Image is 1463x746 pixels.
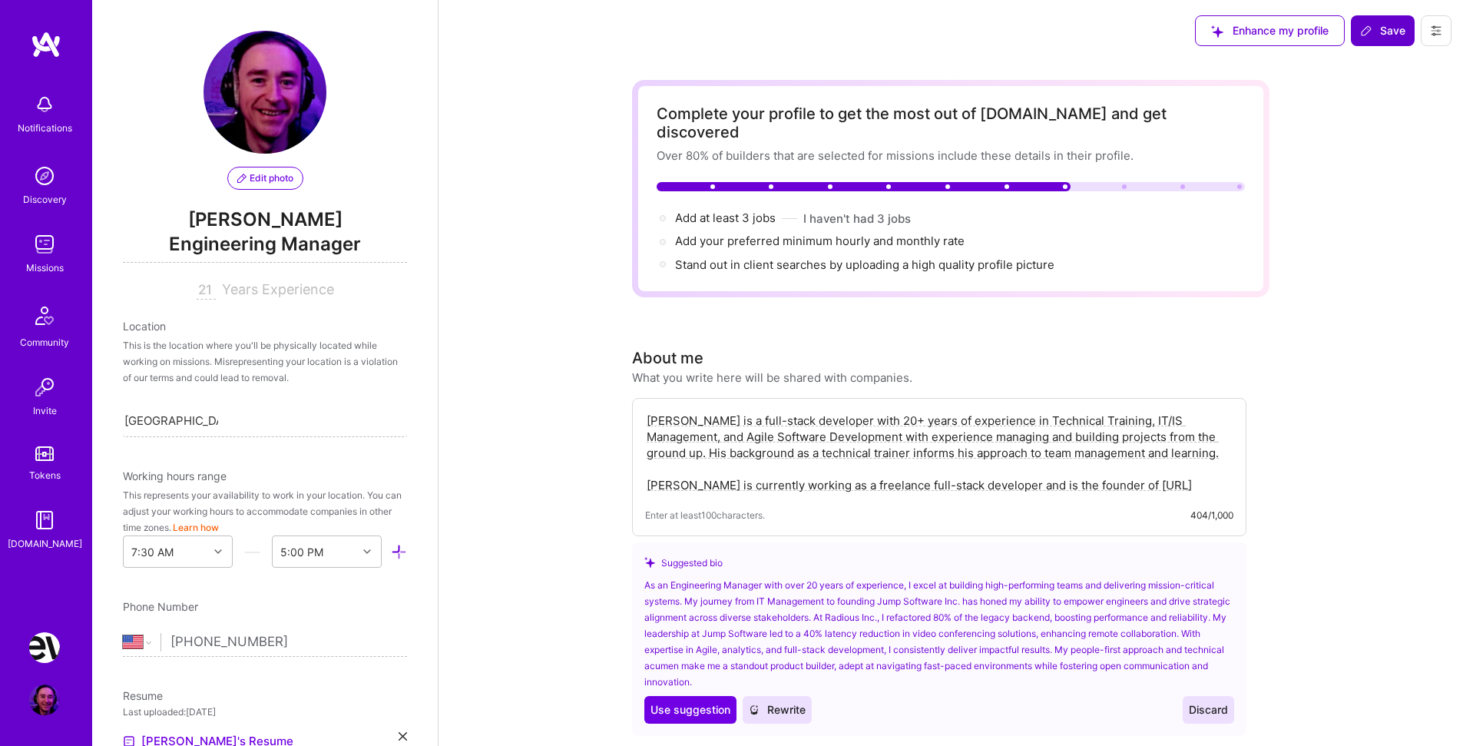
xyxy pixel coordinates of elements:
div: Discovery [23,191,67,207]
span: Phone Number [123,600,198,613]
img: guide book [29,505,60,535]
i: icon PencilPurple [237,174,247,183]
button: Rewrite [743,696,812,724]
div: This is the location where you'll be physically located while working on missions. Misrepresentin... [123,337,407,386]
span: Use suggestion [650,702,730,718]
div: Tokens [29,467,61,483]
span: Add at least 3 jobs [675,211,776,225]
button: Discard [1183,696,1234,724]
div: Complete your profile to get the most out of [DOMAIN_NAME] and get discovered [657,104,1245,141]
span: Resume [123,689,163,702]
div: Missions [26,260,64,276]
span: Rewrite [749,702,806,718]
button: I haven't had 3 jobs [803,211,911,227]
button: Save [1351,15,1415,46]
input: XX [197,281,216,300]
div: Stand out in client searches by uploading a high quality profile picture [675,257,1054,273]
div: Location [123,318,407,334]
i: icon Chevron [214,548,222,555]
textarea: [PERSON_NAME] is a full-stack developer with 20+ years of experience in Technical Training, IT/IS... [645,411,1233,495]
button: Edit photo [227,167,303,190]
img: Community [26,297,63,334]
div: [DOMAIN_NAME] [8,535,82,552]
img: logo [31,31,61,58]
span: Edit photo [237,171,293,185]
span: Years Experience [222,281,334,297]
div: This represents your availability to work in your location. You can adjust your working hours to ... [123,487,407,535]
a: Nevoya: Principal Problem Solver for Zero-Emissions Logistics Company [25,632,64,663]
i: icon Close [399,732,407,741]
img: Nevoya: Principal Problem Solver for Zero-Emissions Logistics Company [29,632,60,663]
img: tokens [35,446,54,461]
span: Discard [1189,702,1228,718]
i: icon SuggestedTeams [1211,25,1223,38]
button: Learn how [173,519,219,535]
span: Add your preferred minimum hourly and monthly rate [675,234,965,248]
button: Enhance my profile [1195,15,1345,46]
div: Over 80% of builders that are selected for missions include these details in their profile. [657,148,1245,164]
i: icon SuggestedTeams [644,557,655,568]
div: As an Engineering Manager with over 20 years of experience, I excel at building high-performing t... [644,577,1234,690]
img: teamwork [29,229,60,260]
span: Working hours range [123,469,227,482]
div: Community [20,334,69,350]
div: Notifications [18,120,72,136]
span: Save [1360,23,1405,38]
div: 7:30 AM [131,544,174,560]
i: icon CrystalBall [749,705,760,715]
div: Last uploaded: [DATE] [123,704,407,720]
div: What you write here will be shared with companies. [632,370,912,386]
i: icon Chevron [363,548,371,555]
img: Invite [29,372,60,403]
a: User Avatar [25,685,64,715]
div: 404/1,000 [1190,507,1233,523]
div: Suggested bio [644,555,1234,571]
div: 5:00 PM [280,544,323,560]
span: Engineering Manager [123,231,407,263]
span: Enter at least 100 characters. [645,507,765,523]
img: bell [29,89,60,120]
div: About me [632,346,703,370]
i: icon HorizontalInLineDivider [244,544,260,560]
img: User Avatar [29,685,60,715]
span: Enhance my profile [1211,23,1329,38]
button: Use suggestion [644,696,736,724]
img: User Avatar [204,31,326,154]
input: +1 (000) 000-0000 [170,620,407,665]
img: discovery [29,161,60,191]
div: Invite [33,403,57,419]
span: [PERSON_NAME] [123,208,407,231]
